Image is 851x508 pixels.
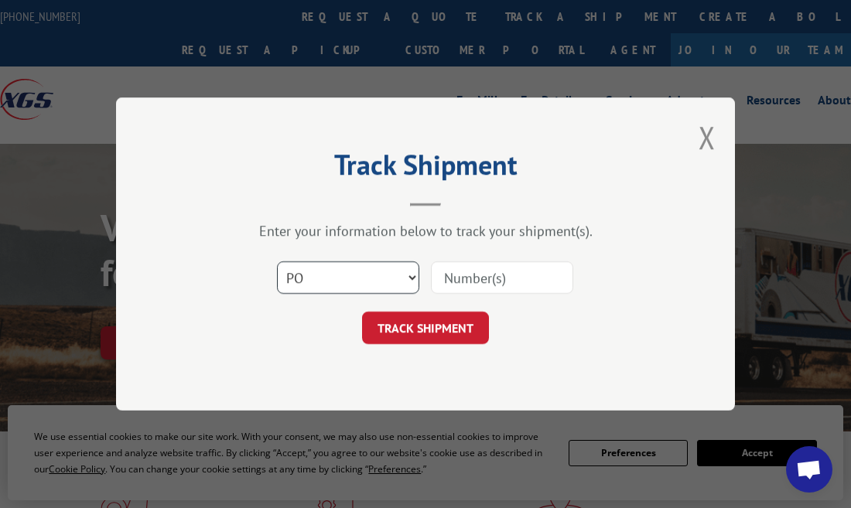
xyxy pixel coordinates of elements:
div: Open chat [786,446,832,493]
button: TRACK SHIPMENT [362,312,489,344]
button: Close modal [699,117,716,158]
h2: Track Shipment [193,154,658,183]
div: Enter your information below to track your shipment(s). [193,222,658,240]
input: Number(s) [431,261,573,294]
